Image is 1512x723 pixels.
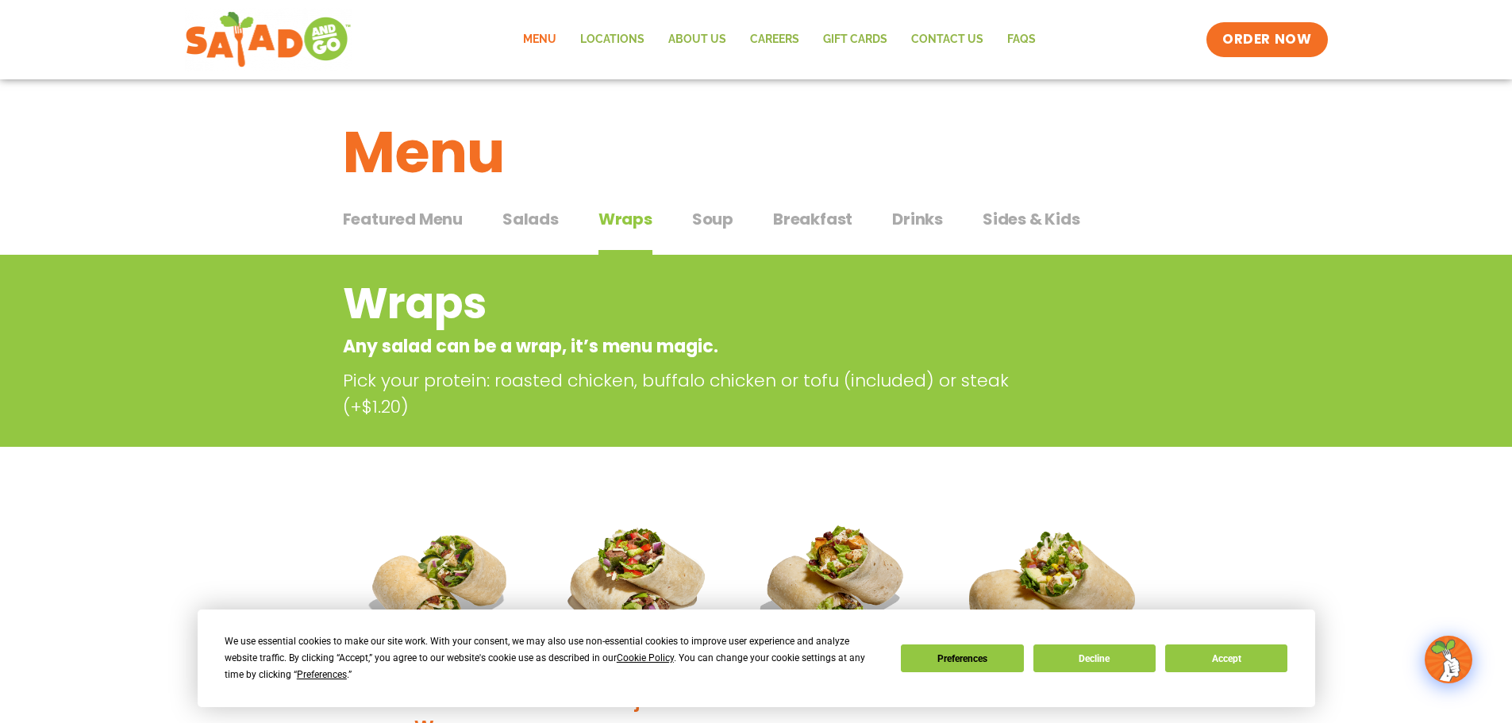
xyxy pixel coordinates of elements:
div: Tabbed content [343,202,1170,256]
p: Any salad can be a wrap, it’s menu magic. [343,333,1042,360]
h1: Menu [343,110,1170,195]
button: Decline [1033,644,1156,672]
span: Salads [502,207,559,231]
a: GIFT CARDS [811,21,899,58]
img: Product photo for BBQ Ranch Wrap [946,501,1158,713]
a: Contact Us [899,21,995,58]
span: Drinks [892,207,943,231]
span: ORDER NOW [1222,30,1311,49]
a: Menu [511,21,568,58]
span: Featured Menu [343,207,463,231]
span: Sides & Kids [983,207,1080,231]
span: Soup [692,207,733,231]
a: Locations [568,21,656,58]
img: new-SAG-logo-768×292 [185,8,352,71]
a: Careers [738,21,811,58]
button: Accept [1165,644,1287,672]
div: Cookie Consent Prompt [198,610,1315,707]
a: About Us [656,21,738,58]
h2: Wraps [343,271,1042,336]
div: We use essential cookies to make our site work. With your consent, we may also use non-essential ... [225,633,882,683]
img: Product photo for Roasted Autumn Wrap [748,501,921,674]
span: Cookie Policy [617,652,674,663]
a: FAQs [995,21,1048,58]
img: Product photo for Tuscan Summer Wrap [355,501,528,674]
img: Product photo for Fajita Wrap [552,501,725,674]
nav: Menu [511,21,1048,58]
span: Preferences [297,669,347,680]
button: Preferences [901,644,1023,672]
a: ORDER NOW [1206,22,1327,57]
img: wpChatIcon [1426,637,1471,682]
p: Pick your protein: roasted chicken, buffalo chicken or tofu (included) or steak (+$1.20) [343,367,1049,420]
span: Wraps [598,207,652,231]
span: Breakfast [773,207,852,231]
